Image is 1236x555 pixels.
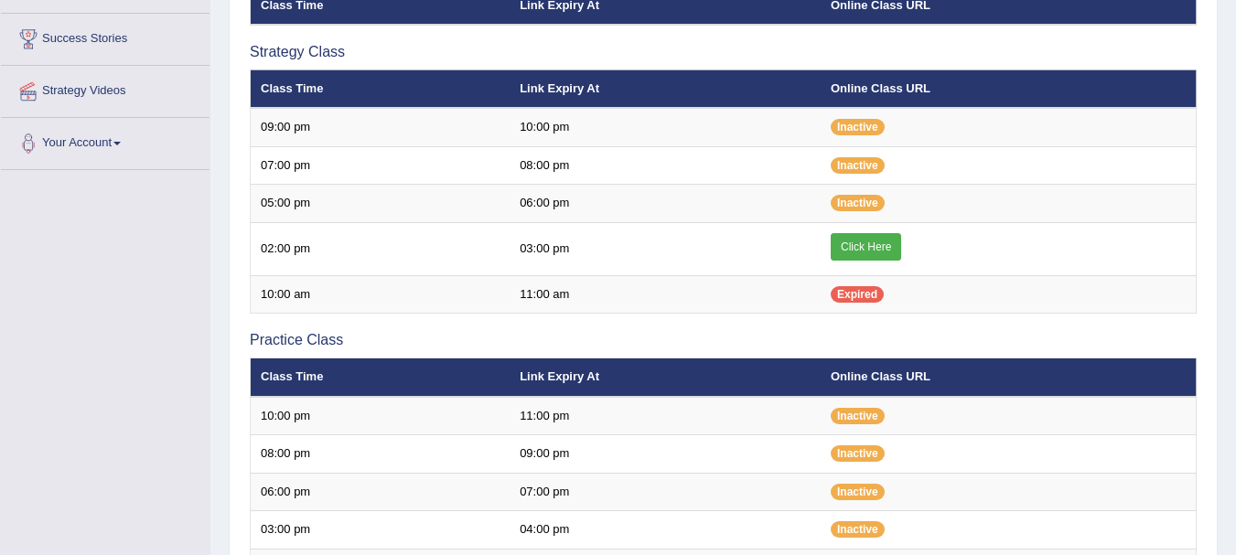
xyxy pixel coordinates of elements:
span: Inactive [831,484,885,500]
a: Your Account [1,118,210,164]
th: Class Time [251,358,511,397]
h3: Practice Class [250,332,1197,348]
span: Inactive [831,408,885,424]
td: 07:00 pm [251,146,511,185]
td: 04:00 pm [510,511,821,550]
span: Inactive [831,445,885,462]
td: 08:00 pm [251,435,511,474]
td: 11:00 pm [510,397,821,435]
span: Expired [831,286,884,303]
td: 10:00 pm [251,397,511,435]
th: Class Time [251,69,511,108]
a: Strategy Videos [1,66,210,112]
td: 09:00 pm [510,435,821,474]
span: Inactive [831,157,885,174]
span: Inactive [831,195,885,211]
td: 03:00 pm [510,222,821,275]
td: 08:00 pm [510,146,821,185]
a: Click Here [831,233,901,261]
h3: Strategy Class [250,44,1197,60]
td: 10:00 am [251,275,511,314]
td: 06:00 pm [251,473,511,511]
th: Online Class URL [821,358,1197,397]
td: 10:00 pm [510,108,821,146]
th: Link Expiry At [510,69,821,108]
td: 11:00 am [510,275,821,314]
td: 02:00 pm [251,222,511,275]
td: 05:00 pm [251,185,511,223]
span: Inactive [831,521,885,538]
a: Success Stories [1,14,210,59]
td: 09:00 pm [251,108,511,146]
span: Inactive [831,119,885,135]
td: 06:00 pm [510,185,821,223]
td: 07:00 pm [510,473,821,511]
th: Online Class URL [821,69,1197,108]
td: 03:00 pm [251,511,511,550]
th: Link Expiry At [510,358,821,397]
